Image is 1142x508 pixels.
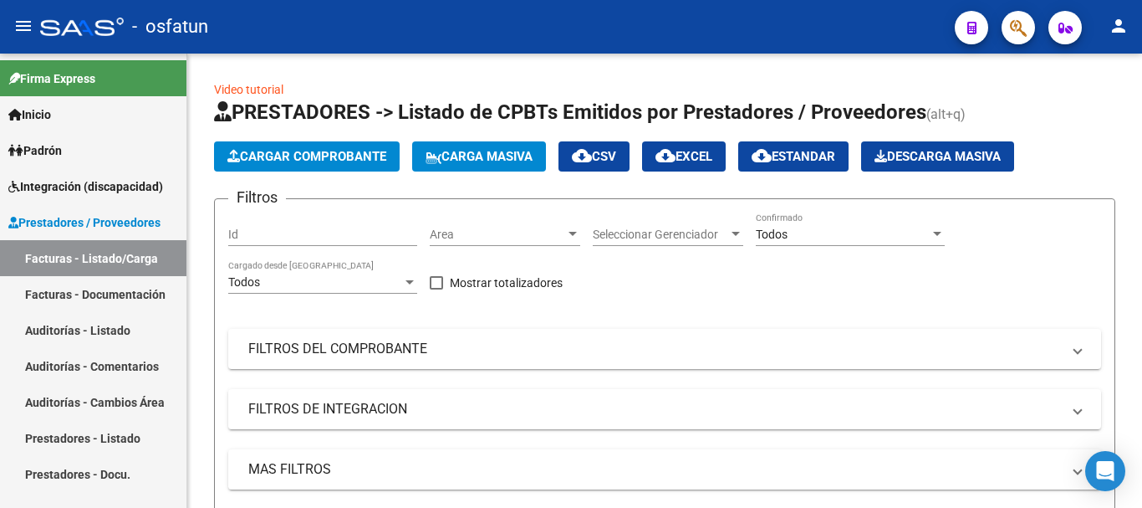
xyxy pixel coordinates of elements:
[752,146,772,166] mat-icon: cloud_download
[8,177,163,196] span: Integración (discapacidad)
[214,141,400,172] button: Cargar Comprobante
[214,83,283,96] a: Video tutorial
[228,449,1101,490] mat-expansion-panel-header: MAS FILTROS
[861,141,1014,172] app-download-masive: Descarga masiva de comprobantes (adjuntos)
[752,149,835,164] span: Estandar
[132,8,208,45] span: - osfatun
[13,16,33,36] mat-icon: menu
[8,105,51,124] span: Inicio
[655,149,712,164] span: EXCEL
[214,100,926,124] span: PRESTADORES -> Listado de CPBTs Emitidos por Prestadores / Proveedores
[572,149,616,164] span: CSV
[228,275,260,289] span: Todos
[228,329,1101,369] mat-expansion-panel-header: FILTROS DEL COMPROBANTE
[558,141,630,172] button: CSV
[426,149,533,164] span: Carga Masiva
[926,106,966,122] span: (alt+q)
[655,146,676,166] mat-icon: cloud_download
[430,228,565,242] span: Area
[228,389,1101,429] mat-expansion-panel-header: FILTROS DE INTEGRACION
[248,460,1061,479] mat-panel-title: MAS FILTROS
[248,400,1061,418] mat-panel-title: FILTROS DE INTEGRACION
[572,146,592,166] mat-icon: cloud_download
[228,186,286,209] h3: Filtros
[1109,16,1129,36] mat-icon: person
[8,141,62,160] span: Padrón
[450,273,563,293] span: Mostrar totalizadores
[8,213,161,232] span: Prestadores / Proveedores
[593,228,728,242] span: Seleccionar Gerenciador
[874,149,1001,164] span: Descarga Masiva
[248,340,1061,358] mat-panel-title: FILTROS DEL COMPROBANTE
[412,141,546,172] button: Carga Masiva
[1085,451,1125,491] div: Open Intercom Messenger
[756,228,788,241] span: Todos
[738,141,849,172] button: Estandar
[227,149,386,164] span: Cargar Comprobante
[861,141,1014,172] button: Descarga Masiva
[8,69,95,88] span: Firma Express
[642,141,726,172] button: EXCEL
